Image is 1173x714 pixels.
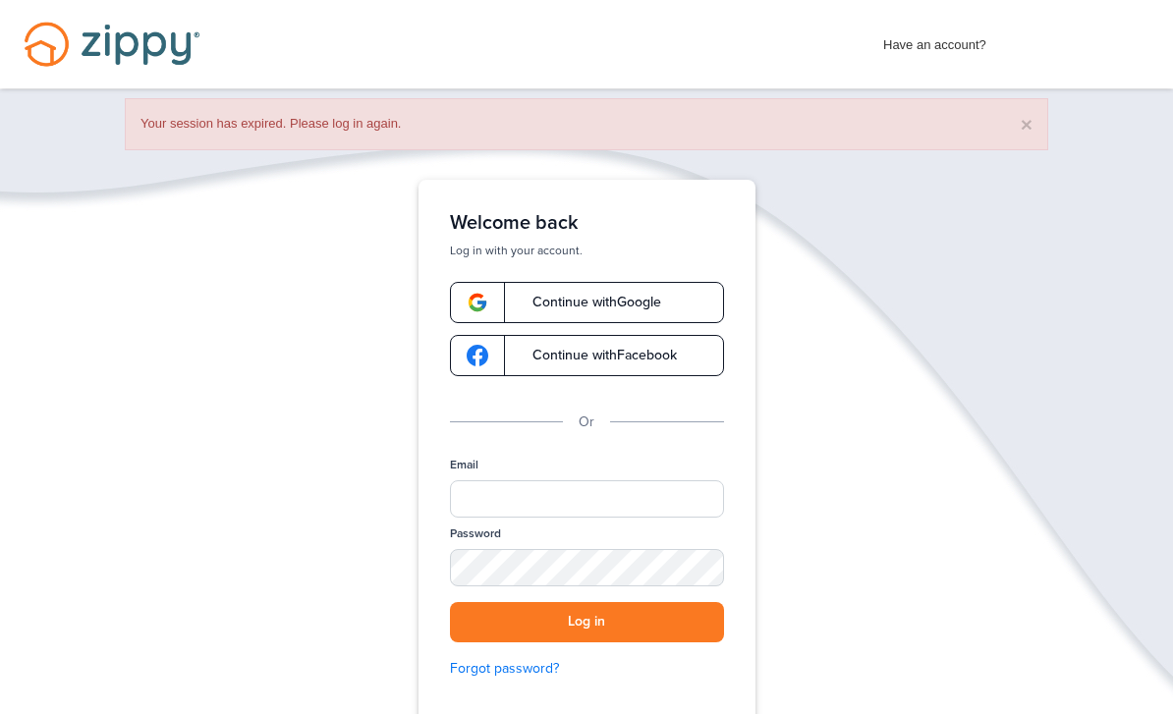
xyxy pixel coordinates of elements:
input: Password [450,549,724,586]
a: Forgot password? [450,658,724,680]
div: Your session has expired. Please log in again. [125,98,1048,150]
h1: Welcome back [450,211,724,235]
label: Email [450,457,478,473]
span: Continue with Google [513,296,661,309]
button: Log in [450,602,724,642]
img: google-logo [467,345,488,366]
p: Or [579,412,594,433]
p: Log in with your account. [450,243,724,258]
span: Continue with Facebook [513,349,677,362]
input: Email [450,480,724,518]
button: × [1021,114,1033,135]
a: google-logoContinue withGoogle [450,282,724,323]
label: Password [450,525,501,542]
img: google-logo [467,292,488,313]
a: google-logoContinue withFacebook [450,335,724,376]
span: Have an account? [883,25,986,56]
